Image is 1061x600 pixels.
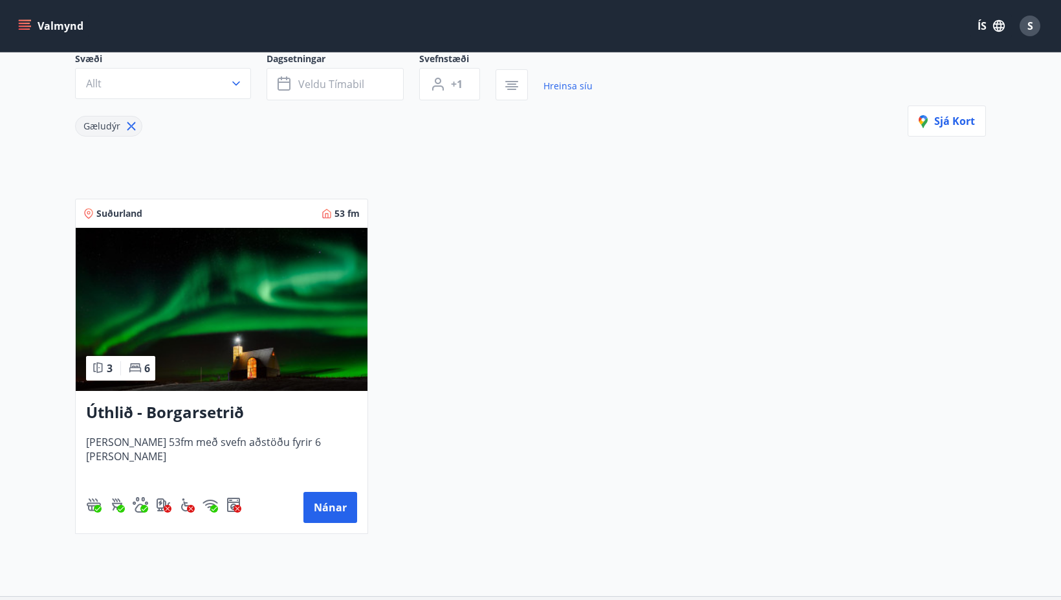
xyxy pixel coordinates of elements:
[16,14,89,38] button: menu
[109,497,125,513] div: Gasgrill
[1027,19,1033,33] span: S
[86,435,357,478] span: [PERSON_NAME] 53fm með svefn aðstöðu fyrir 6 [PERSON_NAME]
[202,497,218,513] div: Þráðlaust net
[298,77,364,91] span: Veldu tímabil
[86,401,357,425] h3: Úthlið - Borgarsetrið
[107,361,113,375] span: 3
[133,497,148,513] div: Gæludýr
[156,497,171,513] div: Hleðslustöð fyrir rafbíla
[202,497,218,513] img: HJRyFFsYp6qjeUYhR4dAD8CaCEsnIFYZ05miwXoh.svg
[908,106,986,137] button: Sjá kort
[86,497,102,513] div: Heitur pottur
[86,497,102,513] img: h89QDIuHlAdpqTriuIvuEWkTH976fOgBEOOeu1mi.svg
[919,114,975,128] span: Sjá kort
[144,361,150,375] span: 6
[109,497,125,513] img: ZXjrS3QKesehq6nQAPjaRuRTI364z8ohTALB4wBr.svg
[303,492,357,523] button: Nánar
[75,52,267,68] span: Svæði
[179,497,195,513] div: Aðgengi fyrir hjólastól
[1014,10,1045,41] button: S
[451,77,463,91] span: +1
[75,116,142,137] div: Gæludýr
[76,228,367,391] img: Paella dish
[226,497,241,513] div: Þvottavél
[86,76,102,91] span: Allt
[267,52,419,68] span: Dagsetningar
[133,497,148,513] img: pxcaIm5dSOV3FS4whs1soiYWTwFQvksT25a9J10C.svg
[543,72,593,100] a: Hreinsa síu
[83,120,120,132] span: Gæludýr
[419,68,480,100] button: +1
[419,52,496,68] span: Svefnstæði
[970,14,1012,38] button: ÍS
[226,497,241,513] img: Dl16BY4EX9PAW649lg1C3oBuIaAsR6QVDQBO2cTm.svg
[156,497,171,513] img: nH7E6Gw2rvWFb8XaSdRp44dhkQaj4PJkOoRYItBQ.svg
[267,68,404,100] button: Veldu tímabil
[96,207,142,220] span: Suðurland
[75,68,251,99] button: Allt
[179,497,195,513] img: 8IYIKVZQyRlUC6HQIIUSdjpPGRncJsz2RzLgWvp4.svg
[334,207,360,220] span: 53 fm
